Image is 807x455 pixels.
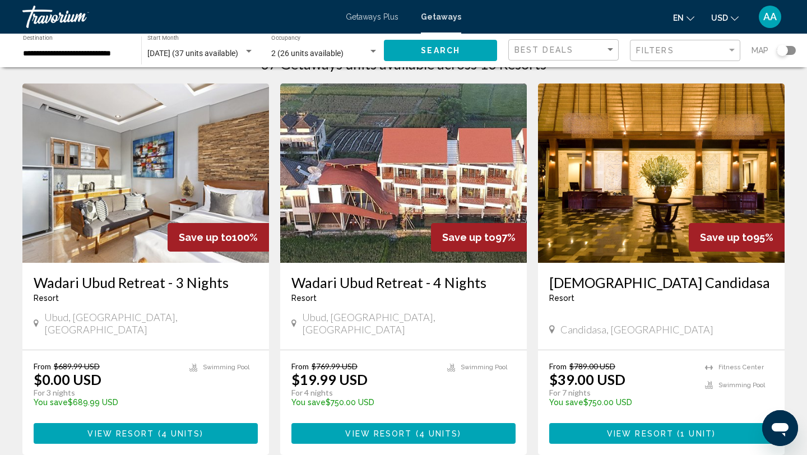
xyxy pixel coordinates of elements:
[718,382,765,389] span: Swimming Pool
[607,429,674,438] span: View Resort
[291,423,516,444] button: View Resort(4 units)
[203,364,249,371] span: Swimming Pool
[34,294,59,303] span: Resort
[421,12,461,21] a: Getaways
[549,294,574,303] span: Resort
[291,371,368,388] p: $19.99 USD
[560,323,713,336] span: Candidasa, [GEOGRAPHIC_DATA]
[291,294,317,303] span: Resort
[291,361,309,371] span: From
[711,10,739,26] button: Change currency
[291,398,326,407] span: You save
[549,371,625,388] p: $39.00 USD
[549,361,567,371] span: From
[312,361,358,371] span: $769.99 USD
[755,5,785,29] button: User Menu
[569,361,615,371] span: $789.00 USD
[291,398,436,407] p: $750.00 USD
[34,388,178,398] p: For 3 nights
[549,274,773,291] a: [DEMOGRAPHIC_DATA] Candidasa
[538,83,785,263] img: 6920O01X.jpg
[549,398,583,407] span: You save
[689,223,785,252] div: 95%
[271,49,344,58] span: 2 (26 units available)
[636,46,674,55] span: Filters
[752,43,768,58] span: Map
[673,13,684,22] span: en
[291,274,516,291] a: Wadari Ubud Retreat - 4 Nights
[22,6,335,28] a: Travorium
[711,13,728,22] span: USD
[762,410,798,446] iframe: Button to launch messaging window
[549,398,694,407] p: $750.00 USD
[346,12,398,21] a: Getaways Plus
[674,429,716,438] span: ( )
[673,10,694,26] button: Change language
[34,274,258,291] a: Wadari Ubud Retreat - 3 Nights
[763,11,777,22] span: AA
[718,364,764,371] span: Fitness Center
[44,311,258,336] span: Ubud, [GEOGRAPHIC_DATA], [GEOGRAPHIC_DATA]
[34,398,178,407] p: $689.99 USD
[22,83,269,263] img: RH45I01L.jpg
[291,388,436,398] p: For 4 nights
[514,45,573,54] span: Best Deals
[34,361,51,371] span: From
[514,45,615,55] mat-select: Sort by
[442,231,495,243] span: Save up to
[549,423,773,444] button: View Resort(1 unit)
[461,364,507,371] span: Swimming Pool
[179,231,232,243] span: Save up to
[700,231,753,243] span: Save up to
[54,361,100,371] span: $689.99 USD
[431,223,527,252] div: 97%
[168,223,269,252] div: 100%
[680,429,712,438] span: 1 unit
[280,83,527,263] img: RH46E01L.jpg
[345,429,412,438] span: View Resort
[412,429,462,438] span: ( )
[421,47,460,55] span: Search
[34,371,101,388] p: $0.00 USD
[419,429,458,438] span: 4 units
[161,429,201,438] span: 4 units
[302,311,516,336] span: Ubud, [GEOGRAPHIC_DATA], [GEOGRAPHIC_DATA]
[155,429,204,438] span: ( )
[384,40,497,61] button: Search
[34,398,68,407] span: You save
[87,429,154,438] span: View Resort
[147,49,238,58] span: [DATE] (37 units available)
[549,388,694,398] p: For 7 nights
[34,423,258,444] button: View Resort(4 units)
[630,39,740,62] button: Filter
